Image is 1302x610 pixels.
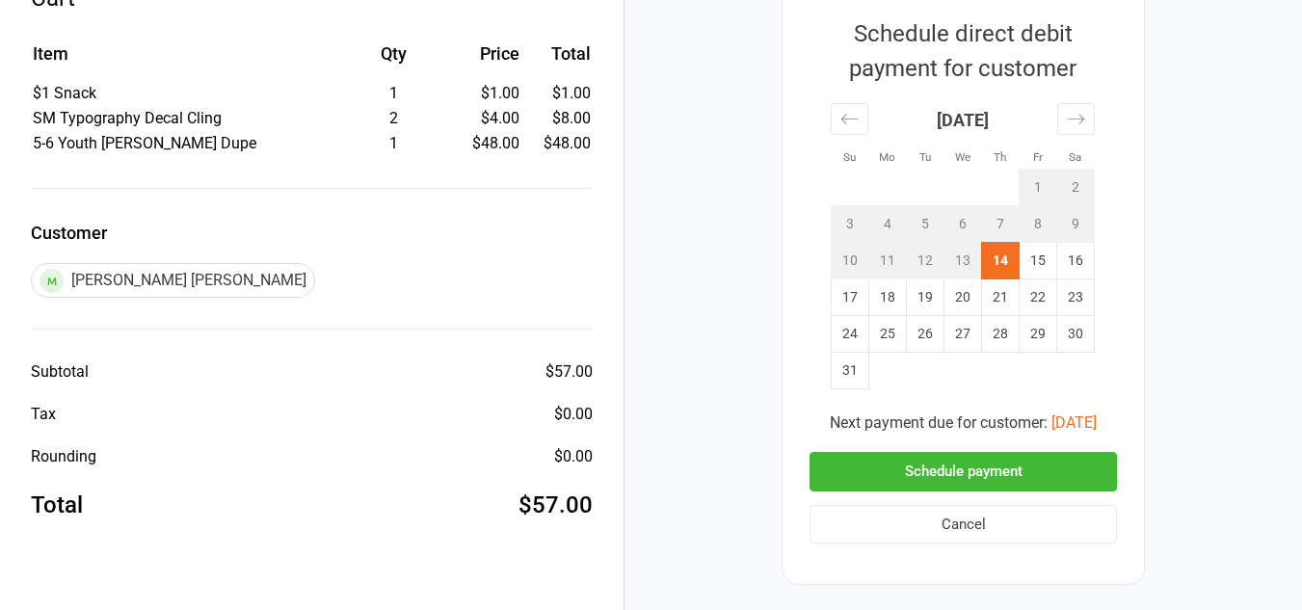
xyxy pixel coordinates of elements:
[944,279,982,316] td: Wednesday, August 20, 2025
[832,279,869,316] td: Sunday, August 17, 2025
[944,206,982,243] td: Not available. Wednesday, August 6, 2025
[869,243,907,279] td: Not available. Monday, August 11, 2025
[545,360,593,384] div: $57.00
[994,150,1006,164] small: Th
[31,488,83,522] div: Total
[527,40,591,80] th: Total
[832,316,869,353] td: Sunday, August 24, 2025
[31,403,56,426] div: Tax
[1020,206,1057,243] td: Not available. Friday, August 8, 2025
[869,279,907,316] td: Monday, August 18, 2025
[335,82,452,105] div: 1
[1057,243,1095,279] td: Saturday, August 16, 2025
[982,316,1020,353] td: Thursday, August 28, 2025
[527,82,591,105] td: $1.00
[454,40,519,66] div: Price
[843,150,856,164] small: Su
[831,103,868,135] div: Move backward to switch to the previous month.
[982,279,1020,316] td: Thursday, August 21, 2025
[335,132,452,155] div: 1
[1020,243,1057,279] td: Friday, August 15, 2025
[832,353,869,389] td: Sunday, August 31, 2025
[1020,279,1057,316] td: Friday, August 22, 2025
[982,243,1020,279] td: Selected. Thursday, August 14, 2025
[1057,316,1095,353] td: Saturday, August 30, 2025
[31,220,593,246] label: Customer
[919,150,931,164] small: Tu
[1051,411,1097,435] button: [DATE]
[31,360,89,384] div: Subtotal
[944,316,982,353] td: Wednesday, August 27, 2025
[907,243,944,279] td: Not available. Tuesday, August 12, 2025
[810,505,1117,544] button: Cancel
[335,107,452,130] div: 2
[1057,279,1095,316] td: Saturday, August 23, 2025
[33,134,256,152] span: 5-6 Youth [PERSON_NAME] Dupe
[31,445,96,468] div: Rounding
[527,107,591,130] td: $8.00
[31,263,315,298] div: [PERSON_NAME] [PERSON_NAME]
[944,243,982,279] td: Not available. Wednesday, August 13, 2025
[982,206,1020,243] td: Not available. Thursday, August 7, 2025
[1020,316,1057,353] td: Friday, August 29, 2025
[518,488,593,522] div: $57.00
[1069,150,1081,164] small: Sa
[810,411,1117,435] div: Next payment due for customer:
[454,132,519,155] div: $48.00
[907,279,944,316] td: Tuesday, August 19, 2025
[955,150,970,164] small: We
[454,107,519,130] div: $4.00
[554,403,593,426] div: $0.00
[810,86,1116,411] div: Calendar
[907,316,944,353] td: Tuesday, August 26, 2025
[33,40,333,80] th: Item
[1057,103,1095,135] div: Move forward to switch to the next month.
[832,206,869,243] td: Not available. Sunday, August 3, 2025
[832,243,869,279] td: Not available. Sunday, August 10, 2025
[527,132,591,155] td: $48.00
[33,84,96,102] span: $1 Snack
[907,206,944,243] td: Not available. Tuesday, August 5, 2025
[1057,206,1095,243] td: Not available. Saturday, August 9, 2025
[554,445,593,468] div: $0.00
[869,206,907,243] td: Not available. Monday, August 4, 2025
[335,40,452,80] th: Qty
[33,109,222,127] span: SM Typography Decal Cling
[879,150,895,164] small: Mo
[810,16,1116,86] div: Schedule direct debit payment for customer
[454,82,519,105] div: $1.00
[1057,170,1095,206] td: Not available. Saturday, August 2, 2025
[1033,150,1043,164] small: Fr
[810,452,1117,491] button: Schedule payment
[937,110,989,130] strong: [DATE]
[869,316,907,353] td: Monday, August 25, 2025
[1020,170,1057,206] td: Not available. Friday, August 1, 2025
